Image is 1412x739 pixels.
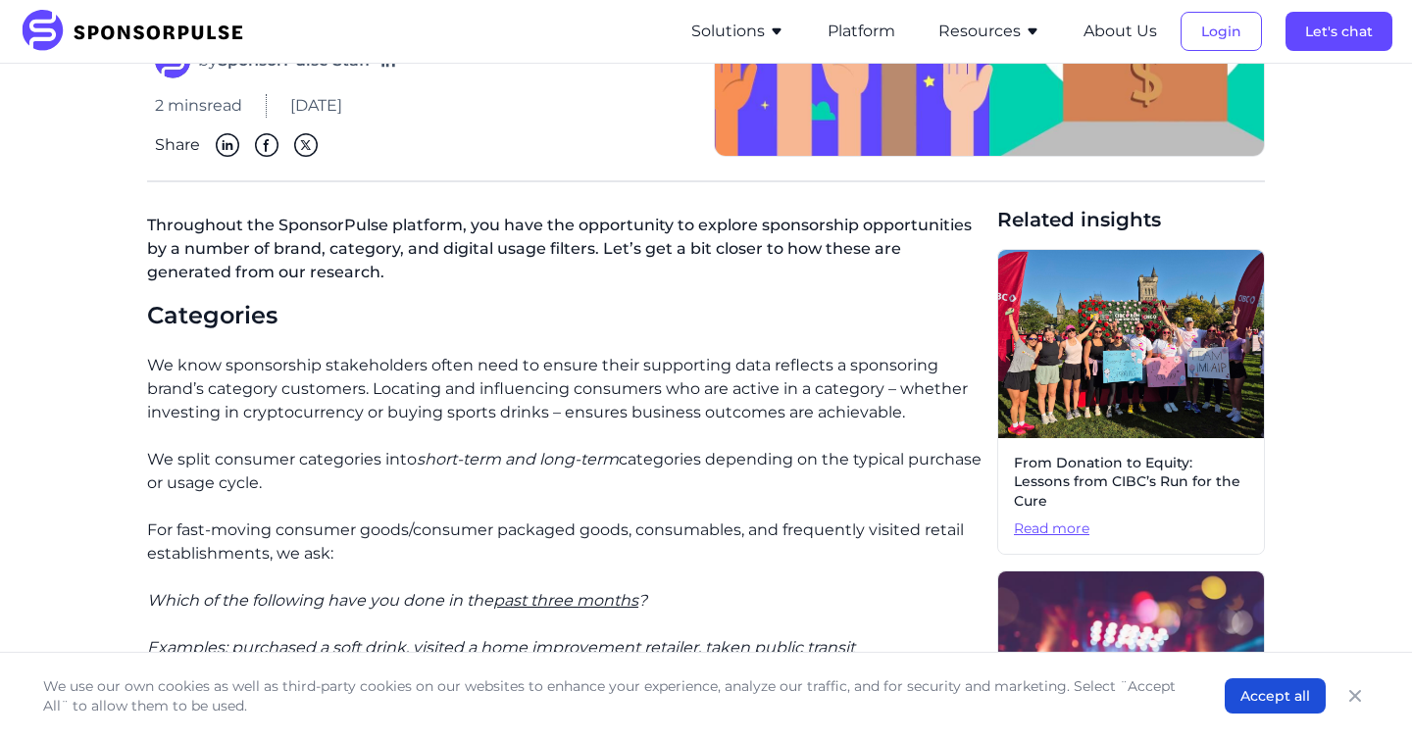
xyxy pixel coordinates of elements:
strong: SponsorPulse Staff [218,51,371,70]
a: Platform [828,23,895,40]
iframe: Chat Widget [1314,645,1412,739]
a: Login [1181,23,1262,40]
a: About Us [1084,23,1157,40]
span: [DATE] [290,94,342,118]
u: past three months [493,591,638,610]
p: We know sponsorship stakeholders often need to ensure their supporting data reflects a sponsoring... [147,354,982,424]
span: 2 mins read [155,94,242,118]
img: Linkedin [216,133,239,157]
span: Read more [1014,519,1248,539]
img: Facebook [255,133,278,157]
img: SponsorPulse [20,10,258,53]
button: Let's chat [1286,12,1392,51]
span: Share [155,133,200,157]
div: Widget de chat [1314,645,1412,739]
i: Which of the following have you done in the [147,591,493,610]
button: About Us [1084,20,1157,43]
button: Solutions [691,20,784,43]
a: From Donation to Equity: Lessons from CIBC’s Run for the CureRead more [997,249,1265,555]
button: Accept all [1225,678,1326,714]
h3: Categories [147,300,982,330]
p: Throughout the SponsorPulse platform, you have the opportunity to explore sponsorship opportuniti... [147,206,982,300]
button: Resources [938,20,1040,43]
button: Platform [828,20,895,43]
button: Login [1181,12,1262,51]
i: Examples: purchased a soft drink, visited a home improvement retailer, taken public transit [147,638,855,657]
p: We split consumer categories into categories depending on the typical purchase or usage cycle. Fo... [147,448,982,566]
span: From Donation to Equity: Lessons from CIBC’s Run for the Cure [1014,454,1248,512]
i: short-term and long-term [417,450,619,468]
a: Let's chat [1286,23,1392,40]
p: We use our own cookies as well as third-party cookies on our websites to enhance your experience,... [43,676,1185,715]
span: Related insights [997,206,1265,233]
i: ? [638,591,647,610]
img: Twitter [294,133,318,157]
